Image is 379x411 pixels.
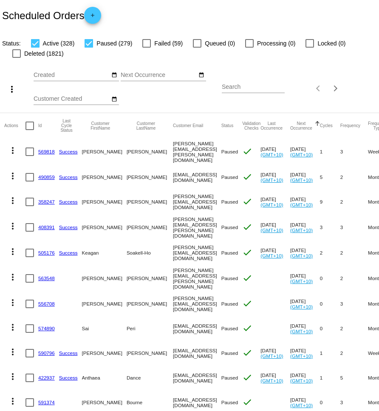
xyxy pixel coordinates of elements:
[8,298,18,308] mat-icon: more_vert
[38,301,55,306] a: 556708
[260,202,283,207] a: (GMT+10)
[290,177,313,183] a: (GMT+10)
[82,121,119,130] button: Change sorting for CustomerFirstName
[82,139,127,165] mat-cell: [PERSON_NAME]
[8,247,18,257] mat-icon: more_vert
[127,366,173,390] mat-cell: Dance
[8,322,18,332] mat-icon: more_vert
[121,72,197,79] input: Next Occurrence
[327,80,344,97] button: Next page
[340,366,368,390] mat-cell: 5
[260,165,290,190] mat-cell: [DATE]
[320,265,340,292] mat-cell: 0
[38,123,42,128] button: Change sorting for Id
[59,119,74,133] button: Change sorting for LastProcessingCycleId
[82,241,127,265] mat-cell: Keagan
[320,214,340,241] mat-cell: 3
[290,139,320,165] mat-cell: [DATE]
[260,190,290,214] mat-cell: [DATE]
[290,121,312,130] button: Change sorting for NextOccurrenceUtc
[290,353,313,359] a: (GMT+10)
[221,123,233,128] button: Change sorting for Status
[260,353,283,359] a: (GMT+10)
[173,165,221,190] mat-cell: [EMAIL_ADDRESS][DOMAIN_NAME]
[127,165,173,190] mat-cell: [PERSON_NAME]
[173,265,221,292] mat-cell: [PERSON_NAME][EMAIL_ADDRESS][PERSON_NAME][DOMAIN_NAME]
[82,366,127,390] mat-cell: Anthaea
[173,190,221,214] mat-cell: [PERSON_NAME][EMAIL_ADDRESS][DOMAIN_NAME]
[260,214,290,241] mat-cell: [DATE]
[257,38,295,48] span: Processing (0)
[320,165,340,190] mat-cell: 5
[173,123,203,128] button: Change sorting for CustomerEmail
[8,347,18,357] mat-icon: more_vert
[221,250,238,255] span: Paused
[38,275,55,281] a: 563548
[290,265,320,292] mat-cell: [DATE]
[127,316,173,341] mat-cell: Peri
[34,72,110,79] input: Created
[260,241,290,265] mat-cell: [DATE]
[8,171,18,181] mat-icon: more_vert
[290,241,320,265] mat-cell: [DATE]
[221,375,238,380] span: Paused
[340,292,368,316] mat-cell: 3
[38,400,55,405] a: 591374
[320,341,340,366] mat-cell: 1
[7,84,17,94] mat-icon: more_vert
[38,174,55,180] a: 490859
[260,152,283,157] a: (GMT+10)
[260,227,283,233] a: (GMT+10)
[290,227,313,233] a: (GMT+10)
[127,139,173,165] mat-cell: [PERSON_NAME]
[59,350,78,356] a: Success
[340,123,360,128] button: Change sorting for Frequency
[290,292,320,316] mat-cell: [DATE]
[290,253,313,258] a: (GMT+10)
[173,366,221,390] mat-cell: [EMAIL_ADDRESS][DOMAIN_NAME]
[221,400,238,405] span: Paused
[154,38,183,48] span: Failed (59)
[173,241,221,265] mat-cell: [PERSON_NAME][EMAIL_ADDRESS][DOMAIN_NAME]
[221,174,238,180] span: Paused
[4,113,25,139] mat-header-cell: Actions
[2,40,21,47] span: Status:
[260,341,290,366] mat-cell: [DATE]
[127,214,173,241] mat-cell: [PERSON_NAME]
[8,145,18,156] mat-icon: more_vert
[260,121,283,130] button: Change sorting for LastOccurrenceUtc
[82,265,127,292] mat-cell: [PERSON_NAME]
[340,265,368,292] mat-cell: 2
[290,341,320,366] mat-cell: [DATE]
[173,214,221,241] mat-cell: [PERSON_NAME][EMAIL_ADDRESS][PERSON_NAME][DOMAIN_NAME]
[221,224,238,230] span: Paused
[310,80,327,97] button: Previous page
[59,199,78,204] a: Success
[320,139,340,165] mat-cell: 1
[317,38,345,48] span: Locked (0)
[242,372,252,383] mat-icon: check
[290,378,313,383] a: (GMT+10)
[290,278,313,284] a: (GMT+10)
[38,250,55,255] a: 505176
[111,72,117,79] mat-icon: date_range
[127,241,173,265] mat-cell: Soakell-Ho
[290,366,320,390] mat-cell: [DATE]
[59,224,78,230] a: Success
[340,214,368,241] mat-cell: 3
[260,253,283,258] a: (GMT+10)
[290,329,313,334] a: (GMT+10)
[127,190,173,214] mat-cell: [PERSON_NAME]
[59,174,78,180] a: Success
[221,275,238,281] span: Paused
[173,316,221,341] mat-cell: [EMAIL_ADDRESS][DOMAIN_NAME]
[290,214,320,241] mat-cell: [DATE]
[222,84,285,91] input: Search
[221,326,238,331] span: Paused
[2,7,101,24] h2: Scheduled Orders
[34,96,110,102] input: Customer Created
[320,241,340,265] mat-cell: 2
[8,272,18,282] mat-icon: more_vert
[320,190,340,214] mat-cell: 9
[96,38,132,48] span: Paused (279)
